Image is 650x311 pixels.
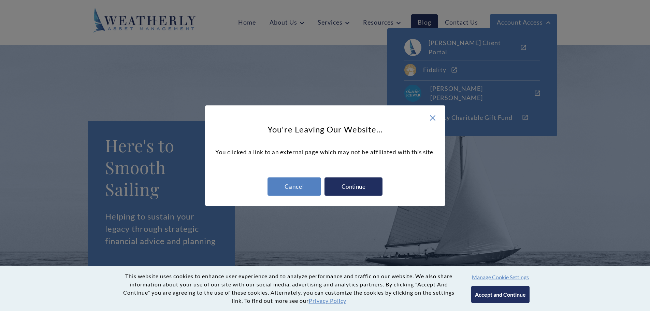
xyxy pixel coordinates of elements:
[309,297,346,304] a: Privacy Policy
[268,124,382,135] h3: You're Leaving Our Website...
[471,286,530,303] button: Accept and Continue
[215,146,435,158] p: You clicked a link to an external page which may not be affiliated with this site.
[472,274,529,280] button: Manage Cookie Settings
[324,177,382,196] div: Continue
[323,164,384,196] a: Continue
[268,177,321,196] div: Cancel
[120,272,458,305] p: This website uses cookies to enhance user experience and to analyze performance and traffic on ou...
